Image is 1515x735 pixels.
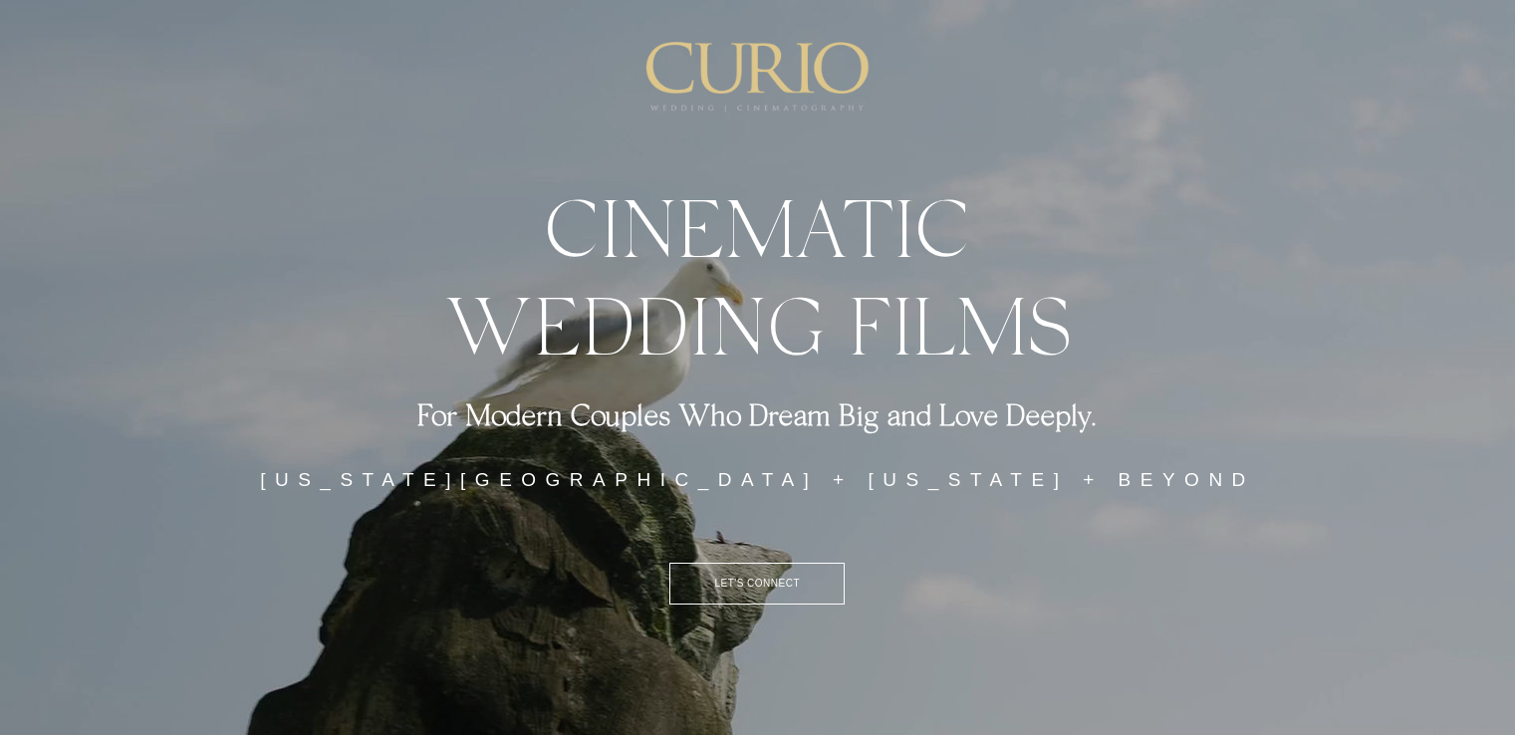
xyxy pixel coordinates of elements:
[645,42,871,114] img: C_Logo.png
[444,177,1071,370] span: CINEMATIC WEDDING FILMS
[417,396,1097,431] span: For Modern Couples Who Dream Big and Love Deeply.
[260,469,1255,490] span: [US_STATE][GEOGRAPHIC_DATA] + [US_STATE] + BEYOND
[669,563,846,605] a: LET'S CONNECT
[714,578,800,589] span: LET'S CONNECT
